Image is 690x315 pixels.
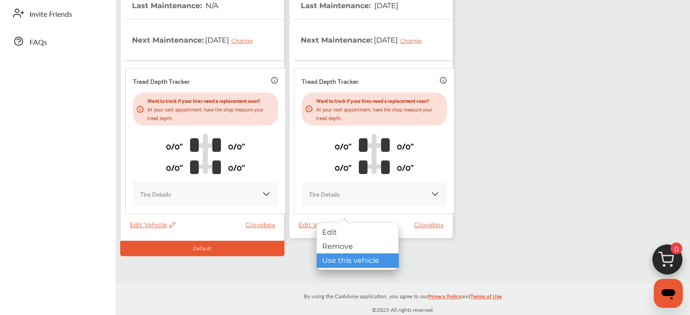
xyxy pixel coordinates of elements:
[670,242,682,254] span: 0
[133,76,190,86] p: Tread Depth Tracker
[400,37,426,44] div: Change
[317,253,398,267] div: Use this vehicle
[428,291,461,305] a: Privacy Policy
[245,221,279,229] a: Glovebox
[204,29,259,51] span: [DATE]
[359,133,390,174] img: tire_track_logo.b900bcbc.svg
[8,29,107,53] a: FAQs
[372,29,428,51] span: [DATE]
[470,291,502,305] a: Terms of Use
[316,105,443,122] p: At your next appointment, have the shop measure your tread depth.
[120,241,284,256] div: Default
[116,291,690,300] p: By using the CarAdvise application, you agree to our and
[262,189,271,199] img: KOKaJQAAAABJRU5ErkJggg==
[316,96,443,105] p: Want to track if your tires need a replacement soon?
[130,221,176,229] span: Edit Vehicle
[301,19,428,60] th: Next Maintenance :
[646,240,689,284] img: cart_icon.3d0951e8.svg
[204,1,218,10] span: N/A
[309,189,340,199] p: Tire Details
[654,279,683,308] iframe: Button to launch messaging window
[147,105,274,122] p: At your next appointment, have the shop measure your tread depth.
[335,160,352,174] p: 0/0"
[299,221,344,229] span: Edit Vehicle
[29,37,47,48] span: FAQs
[231,37,257,44] div: Change
[140,189,171,199] p: Tire Details
[414,221,448,229] a: Glovebox
[166,139,183,153] p: 0/0"
[132,19,259,60] th: Next Maintenance :
[8,1,107,25] a: Invite Friends
[190,133,221,174] img: tire_track_logo.b900bcbc.svg
[147,96,274,105] p: Want to track if your tires need a replacement soon?
[29,9,72,20] span: Invite Friends
[228,160,245,174] p: 0/0"
[373,1,398,10] span: [DATE]
[397,160,414,174] p: 0/0"
[317,239,398,253] div: Remove
[166,160,183,174] p: 0/0"
[302,76,358,86] p: Tread Depth Tracker
[335,139,352,153] p: 0/0"
[397,139,414,153] p: 0/0"
[228,139,245,153] p: 0/0"
[431,189,440,199] img: KOKaJQAAAABJRU5ErkJggg==
[317,225,398,239] div: Edit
